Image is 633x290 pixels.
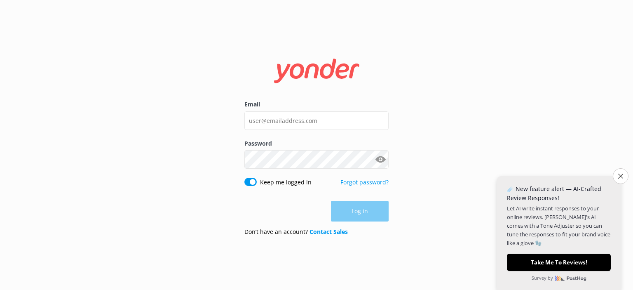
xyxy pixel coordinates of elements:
[340,178,389,186] a: Forgot password?
[244,139,389,148] label: Password
[372,151,389,168] button: Show password
[260,178,312,187] label: Keep me logged in
[244,111,389,130] input: user@emailaddress.com
[309,228,348,236] a: Contact Sales
[244,100,389,109] label: Email
[244,227,348,236] p: Don’t have an account?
